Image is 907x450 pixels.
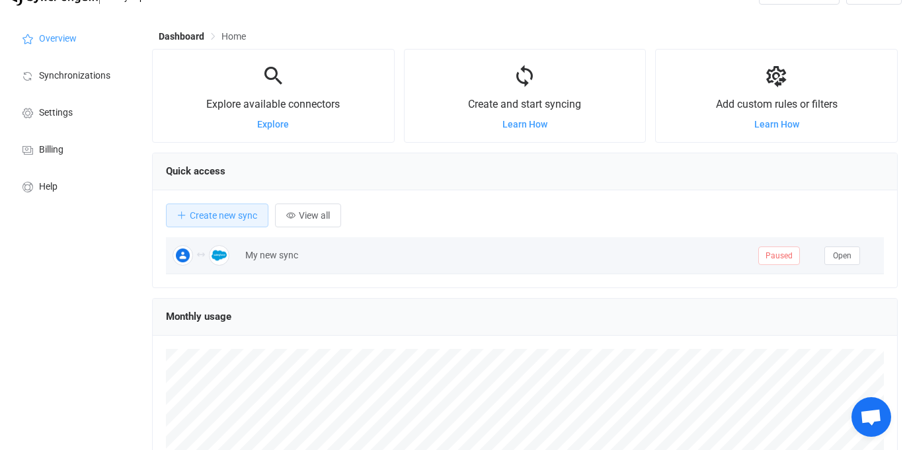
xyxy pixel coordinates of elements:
[239,248,752,263] div: My new sync
[39,145,63,155] span: Billing
[159,32,246,41] div: Breadcrumb
[833,251,851,260] span: Open
[39,108,73,118] span: Settings
[173,245,193,266] img: Google Contacts
[7,130,139,167] a: Billing
[716,98,838,110] span: Add custom rules or filters
[824,250,860,260] a: Open
[39,34,77,44] span: Overview
[221,31,246,42] span: Home
[39,71,110,81] span: Synchronizations
[7,56,139,93] a: Synchronizations
[166,165,225,177] span: Quick access
[275,204,341,227] button: View all
[468,98,581,110] span: Create and start syncing
[166,311,231,322] span: Monthly usage
[206,98,340,110] span: Explore available connectors
[824,246,860,265] button: Open
[502,119,547,130] a: Learn How
[190,210,257,221] span: Create new sync
[7,19,139,56] a: Overview
[754,119,799,130] a: Learn How
[7,167,139,204] a: Help
[209,245,229,266] img: Salesforce Contacts
[257,119,289,130] a: Explore
[159,31,204,42] span: Dashboard
[7,93,139,130] a: Settings
[758,246,800,265] span: Paused
[166,204,268,227] button: Create new sync
[39,182,58,192] span: Help
[851,397,891,437] div: Open chat
[299,210,330,221] span: View all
